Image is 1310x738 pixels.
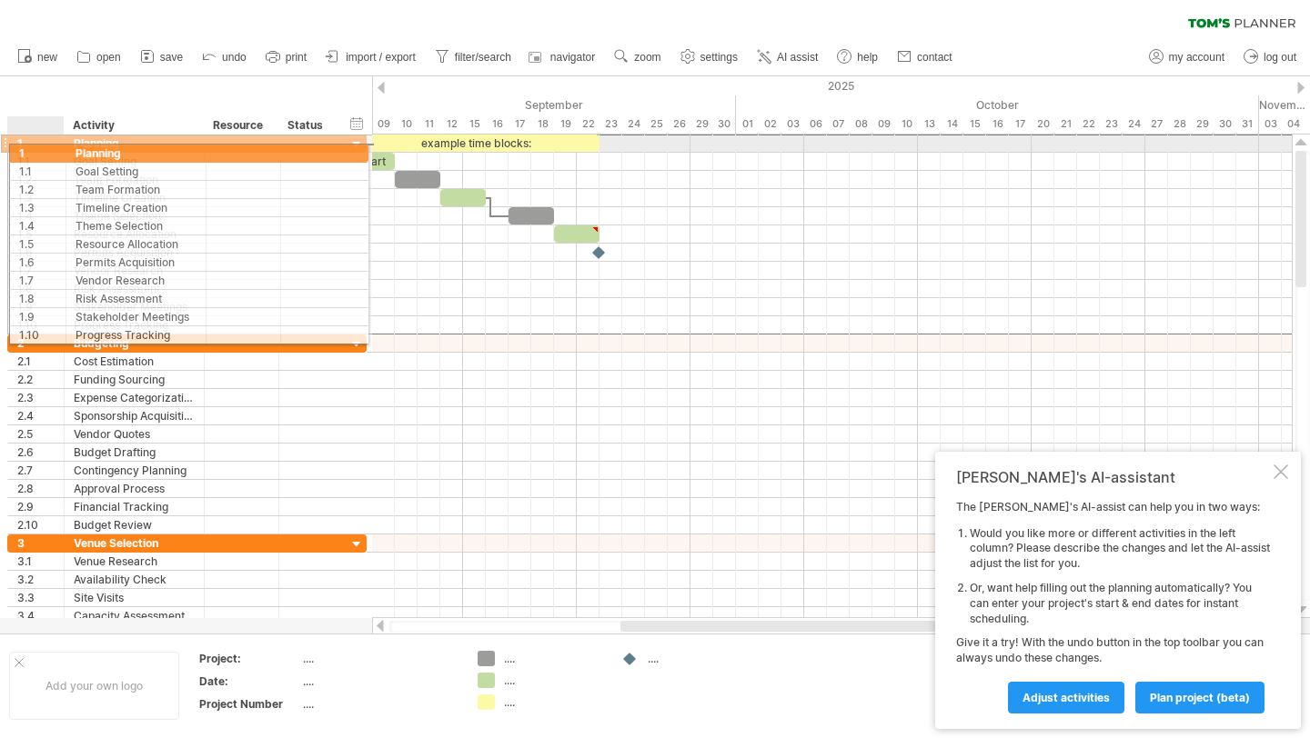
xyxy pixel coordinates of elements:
span: log out [1264,51,1296,64]
div: Project: [199,651,299,666]
div: Date: [199,673,299,689]
div: Thursday, 16 October 2025 [986,115,1009,134]
div: Capacity Assessment [74,607,195,624]
div: Friday, 26 September 2025 [668,115,690,134]
div: .... [303,696,456,712]
div: Availability Check [74,571,195,588]
div: 1.5 [17,225,64,243]
div: 1.7 [17,262,64,279]
div: 3 [17,534,64,552]
div: Wednesday, 29 October 2025 [1191,115,1214,134]
div: 2.8 [17,480,64,497]
span: import / export [346,51,416,64]
div: .... [504,673,603,688]
div: 1.6 [17,244,64,261]
div: Activity [73,116,194,135]
div: .... [648,651,747,666]
div: The [PERSON_NAME]'s AI-assist can help you in two ways: Give it a try! With the undo button in th... [956,500,1270,713]
div: Tuesday, 30 September 2025 [713,115,736,134]
a: log out [1239,45,1302,69]
span: filter/search [455,51,511,64]
div: Budget Review [74,516,195,534]
div: Friday, 17 October 2025 [1009,115,1032,134]
div: Funding Sourcing [74,371,195,388]
div: Wednesday, 22 October 2025 [1077,115,1100,134]
div: 2.9 [17,498,64,515]
div: 2.3 [17,389,64,406]
div: Goal Setting [74,153,195,170]
div: 2.6 [17,444,64,461]
span: AI assist [777,51,818,64]
div: 2.1 [17,353,64,370]
div: 3.3 [17,589,64,606]
a: undo [197,45,252,69]
div: Monday, 13 October 2025 [918,115,941,134]
div: Friday, 10 October 2025 [895,115,918,134]
div: Tuesday, 16 September 2025 [486,115,509,134]
a: plan project (beta) [1135,682,1265,713]
div: Venue Selection [74,534,195,552]
div: Tuesday, 7 October 2025 [827,115,850,134]
a: zoom [610,45,666,69]
div: Tuesday, 21 October 2025 [1054,115,1077,134]
div: Tuesday, 9 September 2025 [372,115,395,134]
div: September 2025 [236,95,736,115]
a: filter/search [430,45,517,69]
div: 1 [17,135,64,152]
div: Team Formation [74,171,195,188]
div: 1.9 [17,298,64,315]
a: settings [676,45,743,69]
div: Status [287,116,327,135]
div: 1.8 [17,280,64,297]
div: Thursday, 18 September 2025 [531,115,554,134]
div: 3.1 [17,553,64,570]
div: 1.1 [17,153,64,170]
div: 2.7 [17,462,64,479]
div: Venue Research [74,553,195,570]
div: .... [303,651,456,666]
a: Adjust activities [1008,682,1124,713]
div: Thursday, 23 October 2025 [1100,115,1123,134]
span: settings [700,51,738,64]
div: start [349,153,395,170]
a: help [832,45,883,69]
div: .... [504,694,603,710]
a: my account [1144,45,1230,69]
div: Planning [74,135,195,152]
div: 2.5 [17,425,64,443]
div: 3.2 [17,571,64,588]
div: Wednesday, 1 October 2025 [736,115,759,134]
div: .... [303,673,456,689]
div: Thursday, 25 September 2025 [645,115,668,134]
li: Would you like more or different activities in the left column? Please describe the changes and l... [970,526,1270,572]
div: Wednesday, 24 September 2025 [622,115,645,134]
div: Friday, 12 September 2025 [440,115,463,134]
span: print [286,51,307,64]
a: new [13,45,63,69]
div: example time blocks: [349,135,600,152]
div: Theme Selection [74,207,195,224]
div: Monday, 27 October 2025 [1145,115,1168,134]
div: Financial Tracking [74,498,195,515]
a: print [261,45,312,69]
li: Or, want help filling out the planning automatically? You can enter your project's start & end da... [970,581,1270,626]
div: Monday, 29 September 2025 [690,115,713,134]
span: undo [222,51,247,64]
div: Thursday, 30 October 2025 [1214,115,1236,134]
div: Tuesday, 4 November 2025 [1282,115,1305,134]
div: 1.3 [17,189,64,206]
div: 2 [17,334,64,352]
span: zoom [634,51,660,64]
div: .... [504,651,603,666]
a: save [136,45,188,69]
a: navigator [526,45,600,69]
div: 1.2 [17,171,64,188]
a: AI assist [752,45,823,69]
a: open [72,45,126,69]
div: 2.4 [17,407,64,424]
div: 1.4 [17,207,64,224]
div: Thursday, 2 October 2025 [759,115,781,134]
div: Approval Process [74,480,195,497]
div: Friday, 31 October 2025 [1236,115,1259,134]
span: open [96,51,121,64]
